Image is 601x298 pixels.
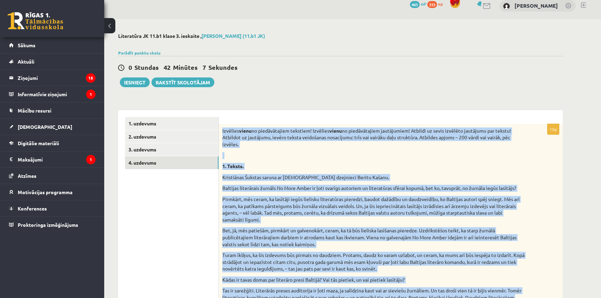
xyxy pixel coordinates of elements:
[18,151,96,167] legend: Maksājumi
[134,63,159,71] span: Stundas
[18,222,78,228] span: Proktoringa izmēģinājums
[208,63,238,71] span: Sekundes
[125,117,219,130] a: 1. uzdevums
[9,53,96,69] a: Aktuāli
[9,135,96,151] a: Digitālie materiāli
[9,86,96,102] a: Informatīvie ziņojumi1
[9,168,96,184] a: Atzīmes
[427,1,446,7] a: 333 xp
[18,58,34,65] span: Aktuāli
[164,63,171,71] span: 42
[201,33,265,39] a: [PERSON_NAME] (11.b1 JK)
[18,189,73,195] span: Motivācijas programma
[503,3,510,10] img: Kristina Ishchenko
[18,42,35,48] span: Sākums
[9,217,96,233] a: Proktoringa izmēģinājums
[9,184,96,200] a: Motivācijas programma
[18,107,51,114] span: Mācību resursi
[222,163,244,169] strong: 1. Teksts.
[329,127,342,134] strong: vienu
[9,70,96,86] a: Ziņojumi15
[8,12,63,30] a: Rīgas 1. Tālmācības vidusskola
[410,1,420,8] span: 465
[222,174,525,181] p: Kristiānas Šukstas saruna ar [DEMOGRAPHIC_DATA] dzejnieci Beritu Kašanu.
[239,127,252,134] strong: vienu
[151,77,214,87] a: Rakstīt skolotājam
[125,130,219,143] a: 2. uzdevums
[9,151,96,167] a: Maksājumi1
[7,7,329,14] body: Editor, wiswyg-editor-user-answer-47024998368840
[120,77,150,87] button: Iesniegt
[9,119,96,135] a: [DEMOGRAPHIC_DATA]
[421,1,426,7] span: mP
[86,73,96,83] i: 15
[514,2,558,9] a: [PERSON_NAME]
[125,143,219,156] a: 3. uzdevums
[222,276,525,283] p: Kādas ir tavas domas par literāro presi Baltijā? Vai tās pietiek, un vai pietiek lasītāju?
[9,200,96,216] a: Konferences
[427,1,437,8] span: 333
[9,37,96,53] a: Sākums
[222,185,525,192] p: Baltijas literārais žurnāls No More Amber ir ļoti svarīgs autoriem un literatūras sfērai kopumā, ...
[18,70,96,86] legend: Ziņojumi
[9,102,96,118] a: Mācību resursi
[125,156,219,169] a: 4. uzdevums
[222,252,525,272] p: Turam īkšķus, ka šis izdevums būs pirmais no daudziem. Protams, daudz ko varam uzlabot, un ceram,...
[222,127,525,148] p: Izvēlies no piedāvātajiem tekstiem! Izvēlies no piedāvātajiem jautājumiem! Atbildi uz sevis izvēl...
[438,1,443,7] span: xp
[410,1,426,7] a: 465 mP
[86,90,96,99] i: 1
[547,124,559,135] p: 15p
[203,63,206,71] span: 7
[86,155,96,164] i: 1
[18,173,36,179] span: Atzīmes
[173,63,198,71] span: Minūtes
[222,196,525,223] p: Pirmkārt, mēs ceram, ka lasītāji iegūs lielisku literatūras pieredzi, baudot dažādību un daudzvei...
[118,50,160,56] a: Parādīt punktu skalu
[18,124,72,130] span: [DEMOGRAPHIC_DATA]
[18,205,47,212] span: Konferences
[18,140,59,146] span: Digitālie materiāli
[118,33,563,39] h2: Literatūra JK 11.b1 klase 3. ieskaite ,
[222,227,525,248] p: Bet, jā, mēs patiešām, pirmkārt un galvenokārt, ceram, ka tā būs lieliska lasīšanas pieredze. Uzd...
[18,86,96,102] legend: Informatīvie ziņojumi
[129,63,132,71] span: 0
